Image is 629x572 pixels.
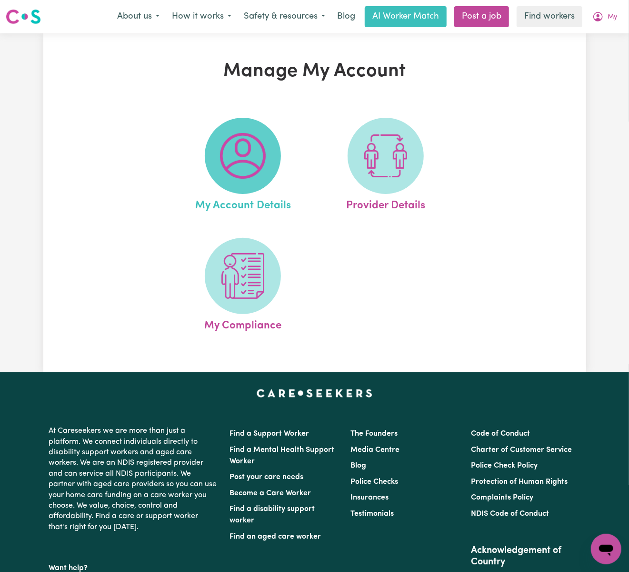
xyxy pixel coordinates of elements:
a: Find a Support Worker [230,430,310,438]
a: The Founders [350,430,398,438]
a: Find workers [517,6,582,27]
span: My Compliance [204,314,281,334]
iframe: Button to launch messaging window [591,534,621,564]
a: Charter of Customer Service [471,446,572,454]
a: AI Worker Match [365,6,447,27]
button: My Account [586,7,623,27]
a: Testimonials [350,510,394,518]
img: Careseekers logo [6,8,41,25]
a: Provider Details [317,118,454,214]
button: About us [111,7,166,27]
span: Provider Details [346,194,425,214]
a: Find a disability support worker [230,505,315,524]
a: My Compliance [174,238,311,334]
a: Find an aged care worker [230,533,321,541]
a: Post your care needs [230,473,304,481]
a: Protection of Human Rights [471,478,568,486]
a: Find a Mental Health Support Worker [230,446,335,465]
a: Careseekers home page [257,389,372,397]
a: Police Checks [350,478,398,486]
a: Careseekers logo [6,6,41,28]
h2: Acknowledgement of Country [471,545,580,568]
a: NDIS Code of Conduct [471,510,549,518]
button: Safety & resources [238,7,331,27]
span: My [608,12,617,22]
a: Police Check Policy [471,462,538,470]
a: Media Centre [350,446,399,454]
button: How it works [166,7,238,27]
span: My Account Details [195,194,291,214]
a: Blog [350,462,366,470]
a: Post a job [454,6,509,27]
a: Complaints Policy [471,494,533,501]
h1: Manage My Account [140,60,490,83]
a: My Account Details [174,118,311,214]
a: Insurances [350,494,389,501]
a: Code of Conduct [471,430,530,438]
p: At Careseekers we are more than just a platform. We connect individuals directly to disability su... [49,422,219,536]
a: Blog [331,6,361,27]
a: Become a Care Worker [230,490,311,497]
